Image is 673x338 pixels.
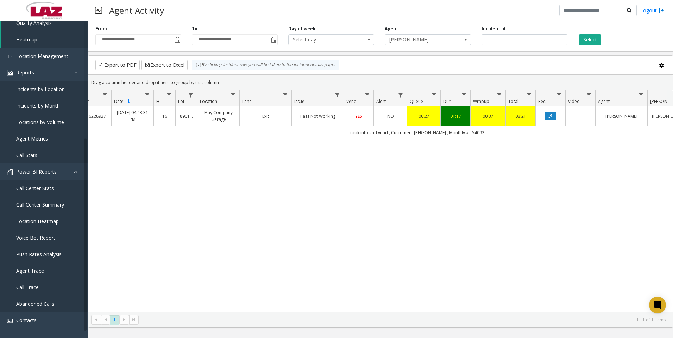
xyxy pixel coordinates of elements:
span: Quality Analysis [16,20,52,26]
a: NO [378,113,403,119]
span: H [156,98,159,104]
span: Call Trace [16,284,39,291]
a: Id Filter Menu [100,90,110,100]
a: Date Filter Menu [143,90,152,100]
span: Toggle popup [173,35,181,45]
span: Call Stats [16,152,37,158]
label: Agent [385,26,398,32]
span: Heatmap [16,36,37,43]
img: pageIcon [95,2,102,19]
img: 'icon' [7,54,13,59]
span: Total [508,98,518,104]
a: Pass Not Working [296,113,339,119]
img: 'icon' [7,318,13,324]
span: Date [114,98,124,104]
img: 'icon' [7,70,13,76]
a: Logout [640,7,664,14]
span: Incidents by Month [16,102,60,109]
span: Toggle popup [270,35,277,45]
a: Video Filter Menu [584,90,594,100]
a: 00:27 [411,113,436,119]
a: Rec. Filter Menu [554,90,564,100]
a: 6228927 [87,113,107,119]
span: Lot [178,98,184,104]
span: Agent [598,98,610,104]
span: Location Management [16,53,68,59]
a: 02:21 [510,113,531,119]
span: Reports [16,69,34,76]
span: Location Heatmap [16,218,59,225]
span: Power BI Reports [16,168,57,175]
a: Dur Filter Menu [459,90,469,100]
button: Export to Excel [141,60,188,70]
span: Video [568,98,580,104]
a: Exit [244,113,287,119]
img: 'icon' [7,169,13,175]
span: Call Center Stats [16,185,54,191]
a: Vend Filter Menu [363,90,372,100]
a: YES [348,113,369,119]
span: Push Rates Analysis [16,251,62,258]
a: Heatmap [1,31,88,48]
span: Queue [410,98,423,104]
h3: Agent Activity [106,2,168,19]
span: Abandoned Calls [16,300,54,307]
label: Day of week [288,26,316,32]
a: 16 [158,113,171,119]
a: Issue Filter Menu [333,90,342,100]
a: Quality Analysis [1,15,88,31]
a: Total Filter Menu [524,90,534,100]
span: Lane [242,98,252,104]
a: Wrapup Filter Menu [495,90,504,100]
span: Select day... [289,35,357,45]
a: 01:17 [445,113,466,119]
a: H Filter Menu [164,90,174,100]
img: logout [659,7,664,14]
label: From [95,26,107,32]
a: 890191 [180,113,193,119]
a: 00:37 [475,113,501,119]
span: Page 1 [110,315,119,325]
div: By clicking Incident row you will be taken to the incident details page. [192,60,339,70]
a: Alert Filter Menu [396,90,405,100]
span: Call Center Summary [16,201,64,208]
span: YES [355,113,362,119]
span: Alert [376,98,386,104]
a: May Company Garage [202,109,235,123]
span: Sortable [126,99,132,104]
a: Agent Filter Menu [636,90,646,100]
img: infoIcon.svg [196,62,201,68]
span: Agent Metrics [16,135,48,142]
span: Agent Trace [16,267,44,274]
a: Queue Filter Menu [429,90,439,100]
span: [PERSON_NAME] [385,35,453,45]
span: Contacts [16,317,37,324]
button: Select [579,34,601,45]
a: [PERSON_NAME] [600,113,643,119]
span: Rec. [538,98,546,104]
a: [DATE] 04:43:31 PM [116,109,149,123]
a: Lane Filter Menu [281,90,290,100]
a: Location Filter Menu [228,90,238,100]
kendo-pager-info: 1 - 1 of 1 items [143,317,666,323]
span: Locations by Volume [16,119,64,125]
a: Lot Filter Menu [186,90,196,100]
div: Drag a column header and drop it here to group by that column [88,76,673,89]
span: Voice Bot Report [16,234,55,241]
span: Issue [294,98,304,104]
label: Incident Id [482,26,505,32]
button: Export to PDF [95,60,140,70]
span: Incidents by Location [16,86,65,92]
span: Dur [443,98,451,104]
span: Vend [346,98,357,104]
div: Data table [88,90,673,312]
span: Location [200,98,217,104]
span: Wrapup [473,98,489,104]
label: To [192,26,197,32]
